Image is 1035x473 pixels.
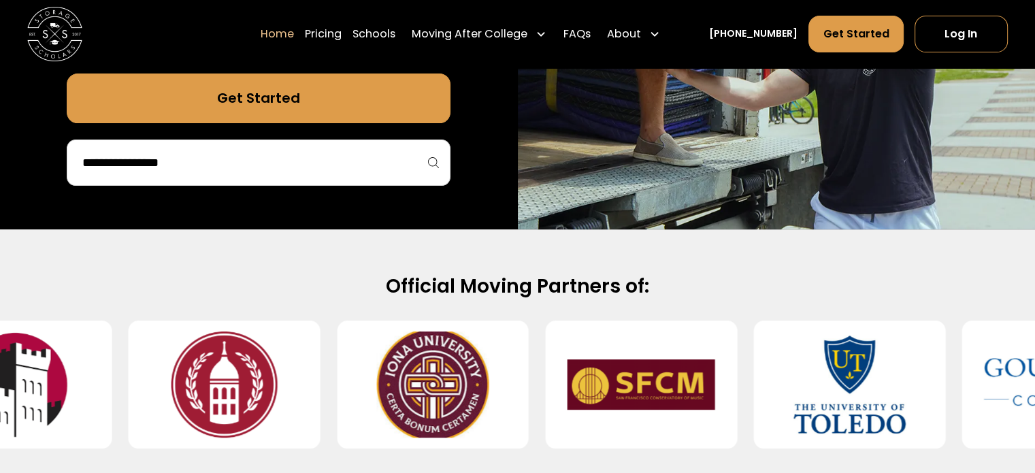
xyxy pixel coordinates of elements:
[607,26,641,42] div: About
[412,26,527,42] div: Moving After College
[567,331,715,438] img: San Francisco Conservatory of Music
[602,15,666,53] div: About
[79,274,956,299] h2: Official Moving Partners of:
[406,15,552,53] div: Moving After College
[776,331,924,438] img: University of Toledo
[808,16,903,52] a: Get Started
[352,15,395,53] a: Schools
[305,15,342,53] a: Pricing
[915,16,1008,52] a: Log In
[67,74,450,123] a: Get Started
[709,27,798,42] a: [PHONE_NUMBER]
[261,15,294,53] a: Home
[27,7,82,62] a: home
[359,331,507,438] img: Iona University
[563,15,590,53] a: FAQs
[150,331,299,438] img: Southern Virginia University
[27,7,82,62] img: Storage Scholars main logo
